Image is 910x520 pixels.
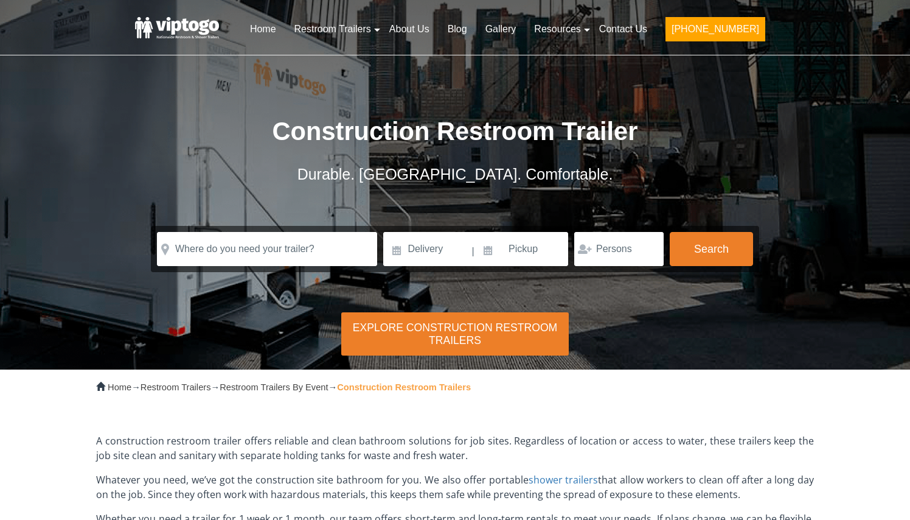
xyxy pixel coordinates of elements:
[108,382,131,392] a: Home
[96,434,814,462] span: A construction restroom trailer offers reliable and clean bathroom solutions for job sites. Regar...
[439,16,476,43] a: Blog
[273,117,638,146] span: Construction Restroom Trailer
[472,232,474,271] span: |
[157,232,377,266] input: Where do you need your trailer?
[861,471,910,520] button: Live Chat
[529,473,599,487] a: shower trailers
[96,473,529,487] span: Whatever you need, we’ve got the construction site bathroom for you. We also offer portable
[96,473,814,501] span: that allow workers to clean off after a long day on the job. Since they often work with hazardous...
[241,16,285,43] a: Home
[297,166,613,183] span: Durable. [GEOGRAPHIC_DATA]. Comfortable.
[590,16,656,43] a: Contact Us
[285,16,380,43] a: Restroom Trailers
[665,17,765,41] button: [PHONE_NUMBER]
[108,382,471,392] span: → → →
[141,382,211,392] a: Restroom Trailers
[574,232,664,266] input: Persons
[220,382,328,392] a: Restroom Trailers By Event
[476,232,568,266] input: Pickup
[380,16,439,43] a: About Us
[476,16,526,43] a: Gallery
[525,16,589,43] a: Resources
[341,312,569,356] div: Explore Construction Restroom Trailers
[383,232,470,266] input: Delivery
[670,232,753,266] button: Search
[337,382,471,392] strong: Construction Restroom Trailers
[656,16,774,49] a: [PHONE_NUMBER]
